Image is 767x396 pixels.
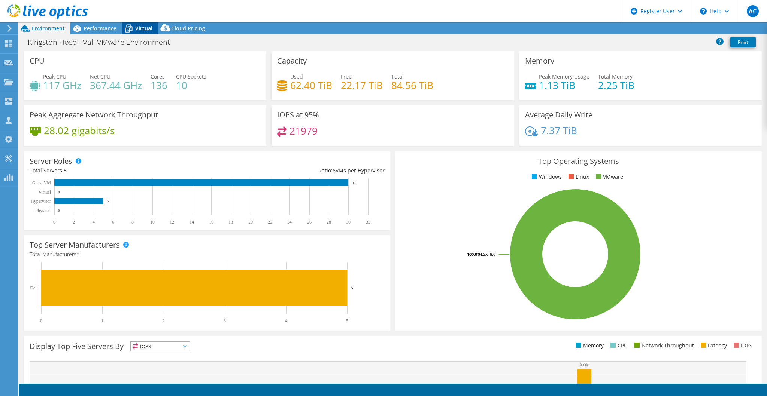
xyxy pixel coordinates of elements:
h3: CPU [30,57,45,65]
div: Ratio: VMs per Hypervisor [207,166,385,175]
text: 0 [53,220,55,225]
h4: 367.44 GHz [90,81,142,89]
h4: 7.37 TiB [541,126,577,135]
tspan: 100.0% [467,251,481,257]
span: Environment [32,25,65,32]
text: Guest VM [32,180,51,185]
text: 0 [40,318,42,323]
text: 26 [307,220,312,225]
li: Memory [574,341,604,350]
text: 1 [101,318,103,323]
li: IOPS [732,341,752,350]
h4: 2.25 TiB [598,81,634,89]
li: VMware [594,173,623,181]
div: Total Servers: [30,166,207,175]
text: 20 [248,220,253,225]
h4: 22.17 TiB [341,81,383,89]
h3: Capacity [277,57,307,65]
text: 5 [107,199,109,203]
text: 0 [58,209,60,212]
h3: Top Server Manufacturers [30,241,120,249]
span: IOPS [131,342,190,351]
text: 0 [58,190,60,194]
span: Virtual [135,25,152,32]
h4: 62.40 TiB [290,81,332,89]
text: 6 [112,220,114,225]
h4: 117 GHz [43,81,81,89]
h4: 10 [176,81,206,89]
span: Cloud Pricing [171,25,205,32]
text: 28 [327,220,331,225]
span: 5 [64,167,67,174]
span: CPU Sockets [176,73,206,80]
h3: Server Roles [30,157,72,165]
span: Total Memory [598,73,633,80]
span: Peak Memory Usage [539,73,589,80]
span: 6 [333,167,336,174]
li: Linux [567,173,589,181]
span: 1 [78,251,81,258]
span: Peak CPU [43,73,66,80]
tspan: ESXi 8.0 [481,251,495,257]
text: 24 [287,220,292,225]
h4: 84.56 TiB [391,81,433,89]
text: 4 [93,220,95,225]
li: Network Throughput [633,341,694,350]
h1: KIngston Hosp - Vali VMware Environment [24,38,182,46]
li: CPU [609,341,628,350]
text: 3 [224,318,226,323]
text: Hypervisor [31,199,51,204]
span: Cores [151,73,165,80]
h3: Average Daily Write [525,111,592,119]
a: Print [730,37,756,47]
h4: 28.02 gigabits/s [44,126,115,135]
h4: 21979 [289,127,318,135]
text: 16 [209,220,213,225]
text: 2 [73,220,75,225]
h4: 1.13 TiB [539,81,589,89]
text: 30 [352,181,356,185]
span: Net CPU [90,73,110,80]
h3: IOPS at 95% [277,111,319,119]
svg: \n [700,8,707,15]
span: Used [290,73,303,80]
text: 12 [170,220,174,225]
h4: Total Manufacturers: [30,250,385,258]
text: Physical [35,208,51,213]
text: Virtual [39,190,51,195]
h4: 136 [151,81,167,89]
text: 14 [190,220,194,225]
text: 4 [285,318,287,323]
span: Performance [84,25,116,32]
span: AC [747,5,759,17]
span: Total [391,73,404,80]
li: Latency [699,341,727,350]
span: Free [341,73,352,80]
text: Dell [30,285,38,291]
h3: Memory [525,57,554,65]
text: 30 [346,220,351,225]
h3: Peak Aggregate Network Throughput [30,111,158,119]
text: 2 [163,318,165,323]
text: 88% [580,362,588,366]
text: 5 [351,286,353,290]
text: 32 [366,220,370,225]
text: 8 [131,220,134,225]
text: 5 [346,318,348,323]
h3: Top Operating Systems [401,157,756,165]
text: 10 [150,220,155,225]
text: 18 [228,220,233,225]
text: 22 [268,220,272,225]
li: Windows [530,173,562,181]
